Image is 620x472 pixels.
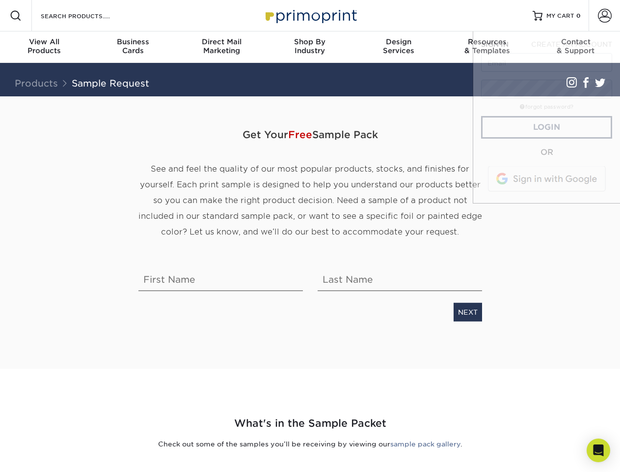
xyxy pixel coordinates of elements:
span: CREATE AN ACCOUNT [531,40,612,48]
h2: What's in the Sample Packet [23,416,597,431]
div: Marketing [177,37,266,55]
a: sample pack gallery [390,440,460,448]
div: Industry [266,37,354,55]
input: SEARCH PRODUCTS..... [40,10,135,22]
a: Direct MailMarketing [177,31,266,63]
span: Design [354,37,443,46]
a: forgot password? [520,104,573,110]
a: BusinessCards [88,31,177,63]
div: & Templates [443,37,531,55]
div: Cards [88,37,177,55]
a: Products [15,78,58,88]
a: DesignServices [354,31,443,63]
input: Email [481,53,612,72]
a: Sample Request [72,78,149,88]
a: Resources& Templates [443,31,531,63]
span: Business [88,37,177,46]
span: Resources [443,37,531,46]
p: Check out some of the samples you’ll be receiving by viewing our . [23,439,597,449]
a: Shop ByIndustry [266,31,354,63]
div: Open Intercom Messenger [587,439,610,462]
div: Services [354,37,443,55]
span: Direct Mail [177,37,266,46]
span: See and feel the quality of our most popular products, stocks, and finishes for yourself. Each pr... [138,164,482,236]
span: SIGN IN [481,40,509,48]
span: 0 [576,12,581,19]
a: Login [481,116,612,139]
span: Free [288,129,312,141]
div: OR [481,147,612,158]
span: Get Your Sample Pack [138,120,482,149]
span: MY CART [546,12,574,20]
a: NEXT [454,303,482,322]
img: Primoprint [261,5,359,26]
span: Shop By [266,37,354,46]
